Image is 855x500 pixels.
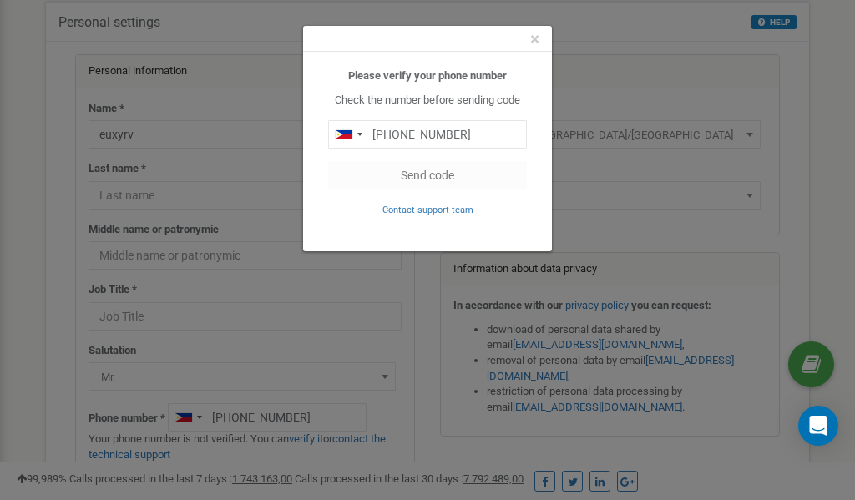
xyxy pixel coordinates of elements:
[329,121,367,148] div: Telephone country code
[348,69,507,82] b: Please verify your phone number
[328,120,527,149] input: 0905 123 4567
[328,93,527,109] p: Check the number before sending code
[530,29,539,49] span: ×
[382,205,473,215] small: Contact support team
[328,161,527,189] button: Send code
[798,406,838,446] div: Open Intercom Messenger
[530,31,539,48] button: Close
[382,203,473,215] a: Contact support team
